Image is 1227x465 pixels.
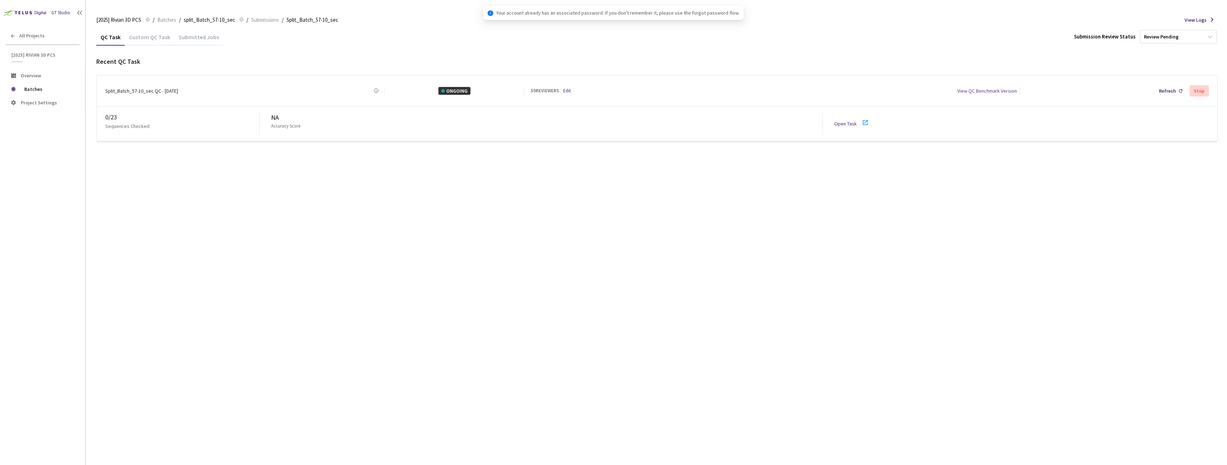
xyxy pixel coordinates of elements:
div: GT Studio [51,9,70,16]
div: Submitted Jobs [174,33,223,46]
div: Stop [1194,88,1205,94]
p: Accuracy Score [271,123,300,130]
li: / [246,16,248,24]
span: All Projects [19,33,45,39]
a: Batches [156,16,178,24]
a: Submissions [250,16,280,24]
div: 0 / 23 [105,112,259,122]
div: Split_Batch_57-10_sec QC - [DATE] [105,87,178,95]
div: NA [271,113,823,123]
div: Submission Review Status [1074,32,1136,41]
div: 50 REVIEWERS [531,87,559,94]
p: Sequences Checked [105,122,149,130]
span: Project Settings [21,99,57,106]
li: / [153,16,154,24]
span: Batches [24,82,73,96]
div: View QC Benchmark Version [957,87,1017,95]
span: Your account already has an associated password. If you don't remember it, please use the forgot ... [496,9,739,17]
a: Edit [563,87,571,94]
div: Review Pending [1144,33,1178,40]
div: Custom QC Task [125,33,174,46]
span: info-circle [488,10,493,16]
div: ONGOING [438,87,470,95]
span: Split_Batch_57-10_sec [286,16,338,24]
div: Refresh [1159,87,1176,95]
span: [2025] Rivian 3D PCS [96,16,141,24]
span: split_Batch_57-10_sec [184,16,235,24]
span: Overview [21,72,41,79]
div: Recent QC Task [96,57,1218,67]
span: Submissions [251,16,279,24]
li: / [282,16,284,24]
span: [2025] Rivian 3D PCS [11,52,75,58]
li: / [179,16,181,24]
div: QC Task [96,33,125,46]
span: Batches [157,16,176,24]
span: View Logs [1185,16,1207,24]
a: Open Task [834,120,857,127]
